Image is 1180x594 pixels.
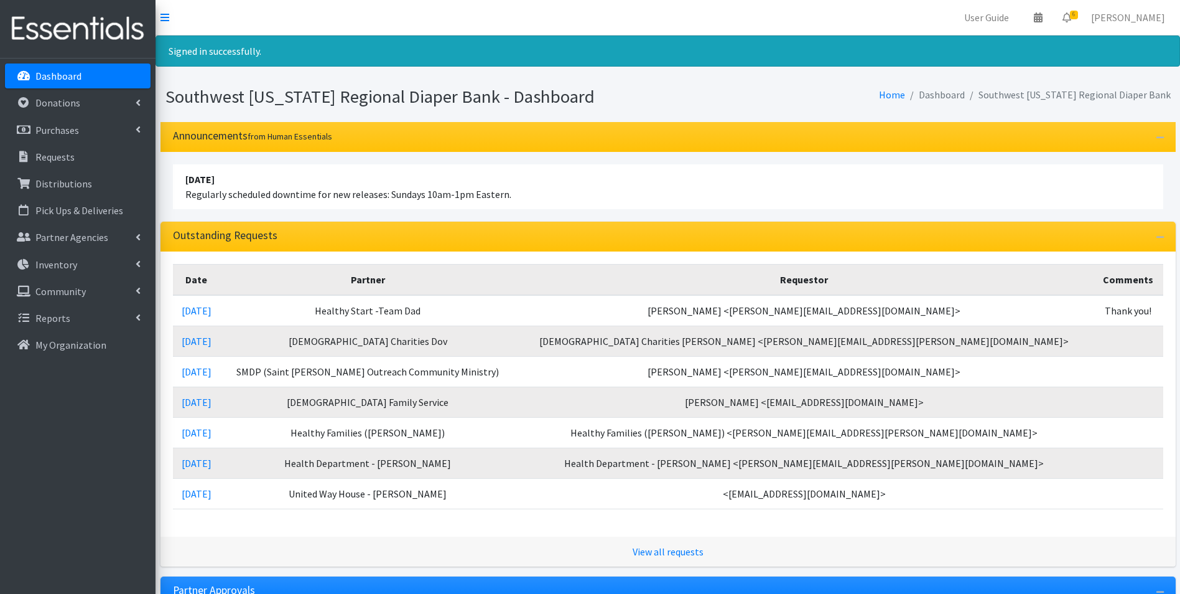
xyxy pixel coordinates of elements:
[182,427,211,439] a: [DATE]
[5,118,151,143] a: Purchases
[220,417,515,448] td: Healthy Families ([PERSON_NAME])
[173,264,221,295] th: Date
[1081,5,1175,30] a: [PERSON_NAME]
[515,295,1094,326] td: [PERSON_NAME] <[PERSON_NAME][EMAIL_ADDRESS][DOMAIN_NAME]>
[173,229,277,242] h3: Outstanding Requests
[182,396,211,408] a: [DATE]
[515,264,1094,295] th: Requestor
[515,448,1094,478] td: Health Department - [PERSON_NAME] <[PERSON_NAME][EMAIL_ADDRESS][PERSON_NAME][DOMAIN_NAME]>
[35,231,108,243] p: Partner Agencies
[1070,11,1078,19] span: 6
[1094,264,1163,295] th: Comments
[35,124,79,136] p: Purchases
[633,545,704,558] a: View all requests
[5,171,151,196] a: Distributions
[165,86,664,108] h1: Southwest [US_STATE] Regional Diaper Bank - Dashboard
[35,70,81,82] p: Dashboard
[220,326,515,356] td: [DEMOGRAPHIC_DATA] Charities Dov
[965,86,1171,104] li: Southwest [US_STATE] Regional Diaper Bank
[5,252,151,277] a: Inventory
[35,204,123,217] p: Pick Ups & Deliveries
[248,131,332,142] small: from Human Essentials
[5,90,151,115] a: Donations
[182,457,211,469] a: [DATE]
[5,144,151,169] a: Requests
[515,356,1094,387] td: [PERSON_NAME] <[PERSON_NAME][EMAIL_ADDRESS][DOMAIN_NAME]>
[879,88,905,101] a: Home
[515,478,1094,509] td: <[EMAIL_ADDRESS][DOMAIN_NAME]>
[220,295,515,326] td: Healthy Start -Team Dad
[173,164,1163,209] li: Regularly scheduled downtime for new releases: Sundays 10am-1pm Eastern.
[1052,5,1081,30] a: 6
[515,387,1094,417] td: [PERSON_NAME] <[EMAIL_ADDRESS][DOMAIN_NAME]>
[35,151,75,163] p: Requests
[5,198,151,223] a: Pick Ups & Deliveries
[35,177,92,190] p: Distributions
[5,306,151,331] a: Reports
[5,64,151,88] a: Dashboard
[515,417,1094,448] td: Healthy Families ([PERSON_NAME]) <[PERSON_NAME][EMAIL_ADDRESS][PERSON_NAME][DOMAIN_NAME]>
[515,326,1094,356] td: [DEMOGRAPHIC_DATA] Charities [PERSON_NAME] <[PERSON_NAME][EMAIL_ADDRESS][PERSON_NAME][DOMAIN_NAME]>
[35,339,106,351] p: My Organization
[5,8,151,50] img: HumanEssentials
[35,258,77,271] p: Inventory
[220,478,515,509] td: United Way House - [PERSON_NAME]
[1094,295,1163,326] td: Thank you!
[954,5,1019,30] a: User Guide
[220,264,515,295] th: Partner
[182,365,211,378] a: [DATE]
[182,488,211,500] a: [DATE]
[5,332,151,357] a: My Organization
[185,173,215,186] strong: [DATE]
[35,97,80,109] p: Donations
[220,387,515,417] td: [DEMOGRAPHIC_DATA] Family Service
[905,86,965,104] li: Dashboard
[35,312,70,324] p: Reports
[182,335,211,347] a: [DATE]
[156,35,1180,67] div: Signed in successfully.
[5,279,151,304] a: Community
[173,130,332,143] h3: Announcements
[182,304,211,317] a: [DATE]
[220,448,515,478] td: Health Department - [PERSON_NAME]
[5,225,151,250] a: Partner Agencies
[35,285,86,298] p: Community
[220,356,515,387] td: SMDP (Saint [PERSON_NAME] Outreach Community Ministry)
